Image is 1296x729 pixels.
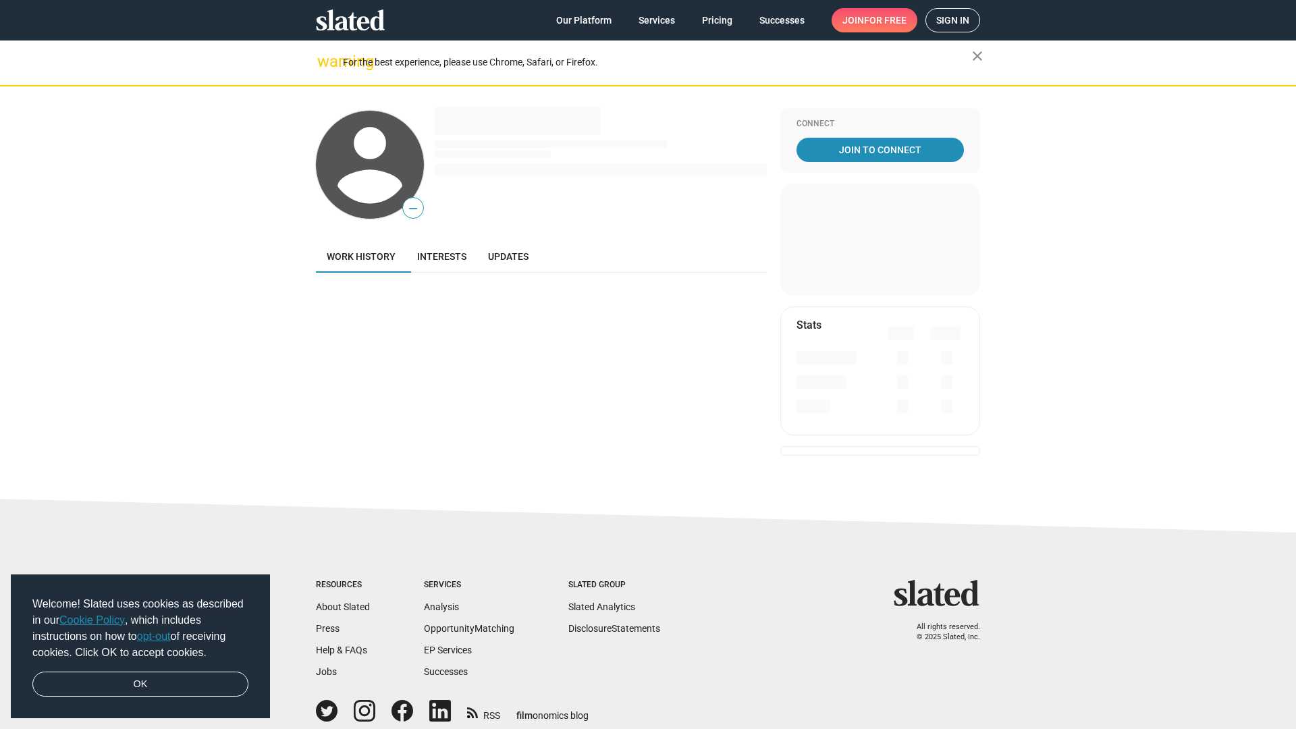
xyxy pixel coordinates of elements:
[925,8,980,32] a: Sign in
[316,666,337,677] a: Jobs
[424,645,472,655] a: EP Services
[316,240,406,273] a: Work history
[568,623,660,634] a: DisclosureStatements
[424,623,514,634] a: OpportunityMatching
[467,701,500,722] a: RSS
[424,601,459,612] a: Analysis
[969,48,986,64] mat-icon: close
[832,8,917,32] a: Joinfor free
[11,574,270,719] div: cookieconsent
[327,251,396,262] span: Work history
[799,138,961,162] span: Join To Connect
[568,601,635,612] a: Slated Analytics
[556,8,612,32] span: Our Platform
[759,8,805,32] span: Successes
[317,53,333,70] mat-icon: warning
[796,138,964,162] a: Join To Connect
[545,8,622,32] a: Our Platform
[842,8,907,32] span: Join
[639,8,675,32] span: Services
[749,8,815,32] a: Successes
[316,580,370,591] div: Resources
[137,630,171,642] a: opt-out
[902,622,980,642] p: All rights reserved. © 2025 Slated, Inc.
[936,9,969,32] span: Sign in
[477,240,539,273] a: Updates
[864,8,907,32] span: for free
[403,200,423,217] span: —
[568,580,660,591] div: Slated Group
[796,318,821,332] mat-card-title: Stats
[343,53,972,72] div: For the best experience, please use Chrome, Safari, or Firefox.
[702,8,732,32] span: Pricing
[488,251,529,262] span: Updates
[316,601,370,612] a: About Slated
[516,710,533,721] span: film
[316,645,367,655] a: Help & FAQs
[424,580,514,591] div: Services
[691,8,743,32] a: Pricing
[424,666,468,677] a: Successes
[516,699,589,722] a: filmonomics blog
[316,623,340,634] a: Press
[32,596,248,661] span: Welcome! Slated uses cookies as described in our , which includes instructions on how to of recei...
[32,672,248,697] a: dismiss cookie message
[59,614,125,626] a: Cookie Policy
[628,8,686,32] a: Services
[796,119,964,130] div: Connect
[406,240,477,273] a: Interests
[417,251,466,262] span: Interests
